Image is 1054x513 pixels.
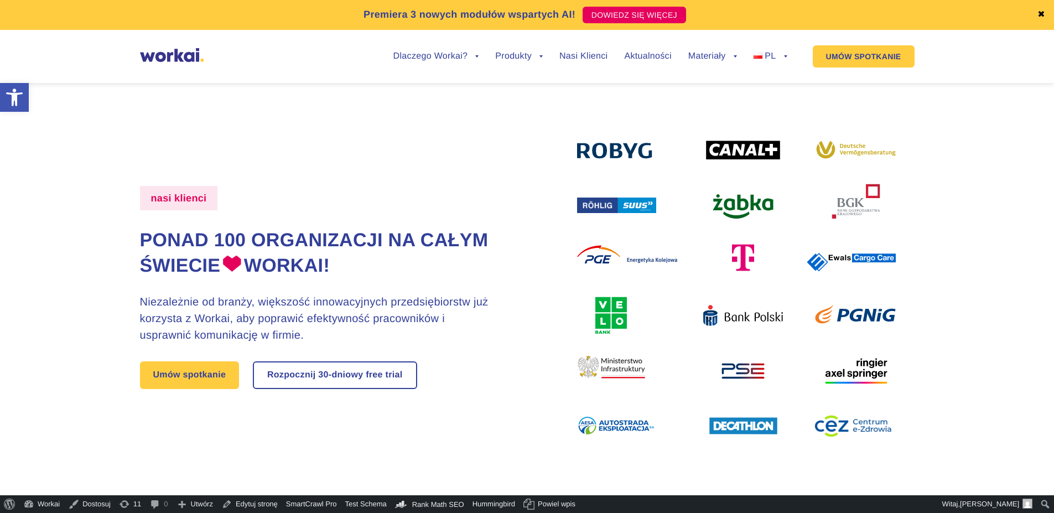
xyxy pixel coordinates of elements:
p: Premiera 3 nowych modułów wspartych AI! [364,7,575,22]
a: Witaj, [938,495,1037,513]
a: UMÓW SPOTKANIE [813,45,915,68]
h1: Ponad 100 organizacji na całym świecie Workai! [140,228,496,279]
a: Edytuj stronę [217,495,282,513]
a: SmartCrawl Pro [282,495,341,513]
img: heart.png [223,255,241,272]
a: Dostosuj [64,495,115,513]
a: Test Schema [341,495,391,513]
a: Umów spotkanie [140,361,240,389]
a: Hummingbird [469,495,520,513]
a: Produkty [495,52,543,61]
span: Utwórz [191,495,213,513]
span: Rank Math SEO [412,500,464,509]
h3: Niezależnie od branży, większość innowacyjnych przedsiębiorstw już korzysta z Workai, aby poprawi... [140,294,496,344]
span: Powiel wpis [538,495,575,513]
label: nasi klienci [140,186,218,210]
a: Materiały [688,52,737,61]
a: Aktualności [624,52,671,61]
span: [PERSON_NAME] [960,500,1019,508]
a: DOWIEDZ SIĘ WIĘCEJ [583,7,686,23]
a: Kokpit Rank Math [391,495,469,513]
a: ✖ [1037,11,1045,19]
iframe: Popup CTA [6,418,304,507]
a: Workai [19,495,64,513]
span: 11 [133,495,141,513]
a: Dlaczego Workai? [393,52,479,61]
span: 0 [164,495,168,513]
span: PL [765,51,776,61]
a: Nasi Klienci [559,52,608,61]
a: Rozpocznij 30-dniowy free trial [254,362,416,388]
